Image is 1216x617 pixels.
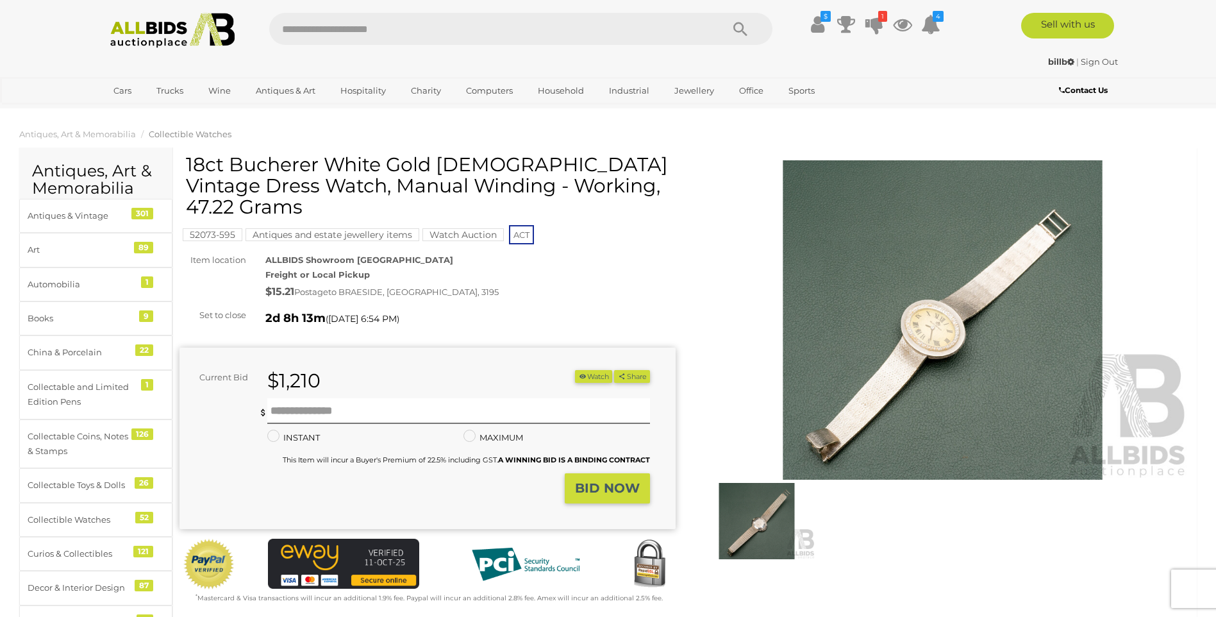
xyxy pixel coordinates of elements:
[28,277,133,292] div: Automobilia
[267,369,321,393] strong: $1,210
[19,301,172,335] a: Books 9
[28,429,133,459] div: Collectable Coins, Notes & Stamps
[19,468,172,502] a: Collectable Toys & Dolls 26
[267,430,320,445] label: INSTANT
[575,480,640,496] strong: BID NOW
[265,285,294,298] strong: $15.21
[28,580,133,595] div: Decor & Interior Design
[1059,85,1108,95] b: Contact Us
[183,228,242,241] mark: 52073-595
[498,455,650,464] b: A WINNING BID IS A BINDING CONTRACT
[19,129,136,139] span: Antiques, Art & Memorabilia
[19,571,172,605] a: Decor & Interior Design 87
[820,11,831,22] i: $
[731,80,772,101] a: Office
[179,370,258,385] div: Current Bid
[422,228,504,241] mark: Watch Auction
[247,80,324,101] a: Antiques & Art
[19,419,172,469] a: Collectable Coins, Notes & Stamps 126
[265,269,370,280] strong: Freight or Local Pickup
[808,13,828,36] a: $
[462,539,590,590] img: PCI DSS compliant
[28,345,133,360] div: China & Porcelain
[133,546,153,557] div: 121
[695,160,1191,480] img: 18ct Bucherer White Gold Ladies Vintage Dress Watch, Manual Winding - Working, 47.22 Grams
[666,80,722,101] a: Jewellery
[141,379,153,391] div: 1
[19,199,172,233] a: Antiques & Vintage 301
[131,428,153,440] div: 126
[246,228,419,241] mark: Antiques and estate jewellery items
[148,80,192,101] a: Trucks
[332,80,394,101] a: Hospitality
[575,370,612,384] button: Watch
[183,539,235,590] img: Official PayPal Seal
[575,370,612,384] li: Watch this item
[19,537,172,571] a: Curios & Collectibles 121
[105,101,213,123] a: [GEOGRAPHIC_DATA]
[921,13,940,36] a: 4
[1021,13,1114,38] a: Sell with us
[865,13,884,36] a: 1
[135,344,153,356] div: 22
[131,208,153,219] div: 301
[105,80,140,101] a: Cars
[565,473,650,503] button: BID NOW
[601,80,658,101] a: Industrial
[509,225,534,244] span: ACT
[19,267,172,301] a: Automobilia 1
[28,546,133,561] div: Curios & Collectibles
[1081,56,1118,67] a: Sign Out
[422,230,504,240] a: Watch Auction
[28,242,133,257] div: Art
[170,253,256,267] div: Item location
[28,380,133,410] div: Collectable and Limited Edition Pens
[19,370,172,419] a: Collectable and Limited Edition Pens 1
[28,208,133,223] div: Antiques & Vintage
[328,287,499,297] span: to BRAESIDE, [GEOGRAPHIC_DATA], 3195
[28,512,133,527] div: Collectible Watches
[463,430,523,445] label: MAXIMUM
[265,311,326,325] strong: 2d 8h 13m
[196,594,663,602] small: Mastercard & Visa transactions will incur an additional 1.9% fee. Paypal will incur an additional...
[28,311,133,326] div: Books
[403,80,449,101] a: Charity
[103,13,242,48] img: Allbids.com.au
[698,483,815,559] img: 18ct Bucherer White Gold Ladies Vintage Dress Watch, Manual Winding - Working, 47.22 Grams
[458,80,521,101] a: Computers
[186,154,672,217] h1: 18ct Bucherer White Gold [DEMOGRAPHIC_DATA] Vintage Dress Watch, Manual Winding - Working, 47.22 ...
[28,478,133,493] div: Collectable Toys & Dolls
[265,255,453,265] strong: ALLBIDS Showroom [GEOGRAPHIC_DATA]
[183,230,242,240] a: 52073-595
[1076,56,1079,67] span: |
[141,276,153,288] div: 1
[1059,83,1111,97] a: Contact Us
[139,310,153,322] div: 9
[170,308,256,323] div: Set to close
[614,370,649,384] button: Share
[265,283,676,301] div: Postage
[268,539,419,589] img: eWAY Payment Gateway
[1048,56,1076,67] a: billb
[624,539,675,590] img: Secured by Rapid SSL
[326,314,399,324] span: ( )
[283,455,650,464] small: This Item will incur a Buyer's Premium of 22.5% including GST.
[19,335,172,369] a: China & Porcelain 22
[933,11,944,22] i: 4
[134,242,153,253] div: 89
[878,11,887,22] i: 1
[19,233,172,267] a: Art 89
[32,162,160,198] h2: Antiques, Art & Memorabilia
[246,230,419,240] a: Antiques and estate jewellery items
[328,313,397,325] span: [DATE] 6:54 PM
[149,129,231,139] a: Collectible Watches
[135,477,153,489] div: 26
[19,503,172,537] a: Collectible Watches 52
[708,13,772,45] button: Search
[135,512,153,523] div: 52
[135,580,153,591] div: 87
[200,80,239,101] a: Wine
[529,80,592,101] a: Household
[780,80,823,101] a: Sports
